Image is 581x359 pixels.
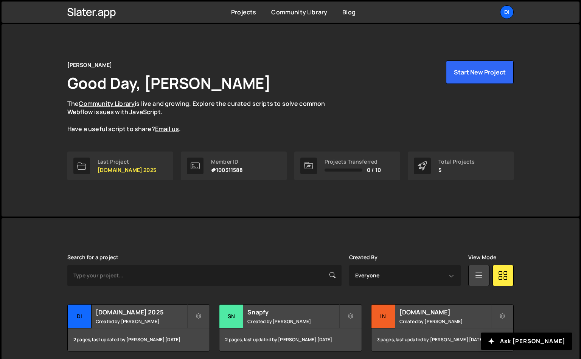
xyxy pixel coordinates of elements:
[438,159,475,165] div: Total Projects
[67,99,340,133] p: The is live and growing. Explore the curated scripts to solve common Webflow issues with JavaScri...
[211,167,243,173] p: #100311588
[219,305,243,328] div: Sn
[371,304,514,351] a: In [DOMAIN_NAME] Created by [PERSON_NAME] 3 pages, last updated by [PERSON_NAME] [DATE]
[155,125,179,133] a: Email us
[271,8,327,16] a: Community Library
[67,152,173,180] a: Last Project [DOMAIN_NAME] 2025
[96,308,187,316] h2: [DOMAIN_NAME] 2025
[468,254,496,260] label: View Mode
[399,308,491,316] h2: [DOMAIN_NAME]
[367,167,381,173] span: 0 / 10
[67,304,210,351] a: di [DOMAIN_NAME] 2025 Created by [PERSON_NAME] 2 pages, last updated by [PERSON_NAME] [DATE]
[219,328,361,351] div: 2 pages, last updated by [PERSON_NAME] [DATE]
[211,159,243,165] div: Member ID
[68,328,210,351] div: 2 pages, last updated by [PERSON_NAME] [DATE]
[438,167,475,173] p: 5
[98,159,156,165] div: Last Project
[219,304,362,351] a: Sn Snapfy Created by [PERSON_NAME] 2 pages, last updated by [PERSON_NAME] [DATE]
[247,318,339,325] small: Created by [PERSON_NAME]
[481,333,572,350] button: Ask [PERSON_NAME]
[247,308,339,316] h2: Snapfy
[98,167,156,173] p: [DOMAIN_NAME] 2025
[342,8,356,16] a: Blog
[231,8,256,16] a: Projects
[67,254,118,260] label: Search for a project
[79,99,135,108] a: Community Library
[67,60,112,70] div: [PERSON_NAME]
[67,73,271,93] h1: Good Day, [PERSON_NAME]
[68,305,92,328] div: di
[67,265,342,286] input: Type your project...
[500,5,514,19] a: Di
[371,328,513,351] div: 3 pages, last updated by [PERSON_NAME] [DATE]
[446,60,514,84] button: Start New Project
[399,318,491,325] small: Created by [PERSON_NAME]
[96,318,187,325] small: Created by [PERSON_NAME]
[371,305,395,328] div: In
[349,254,378,260] label: Created By
[325,159,381,165] div: Projects Transferred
